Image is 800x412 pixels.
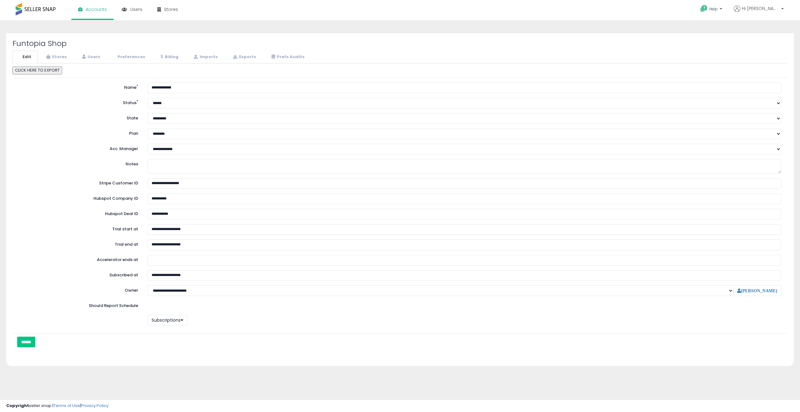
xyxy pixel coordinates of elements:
[700,5,708,13] i: Get Help
[14,83,143,91] label: Name
[12,39,787,48] h2: Funtopia Shop
[14,128,143,137] label: Plan
[6,403,108,409] div: seller snap | |
[14,255,143,263] label: Accelerator ends at
[86,6,107,13] span: Accounts
[147,315,187,325] button: Subscriptions
[81,403,108,409] a: Privacy Policy
[89,303,138,309] label: Should Report Schedule
[12,67,62,74] button: CLICK HERE TO EXPORT
[14,239,143,248] label: Trial end at
[6,403,29,409] strong: Copyright
[14,159,143,167] label: Notes
[14,178,143,186] label: Stripe Customer ID
[12,51,38,63] a: Edit
[14,209,143,217] label: Hubspot Deal ID
[742,5,779,12] span: Hi [PERSON_NAME]
[152,51,185,63] a: Billing
[38,51,73,63] a: Stores
[14,98,143,106] label: Status
[14,193,143,202] label: Hubspot Company ID
[107,51,152,63] a: Preferences
[225,51,263,63] a: Exports
[14,224,143,232] label: Trial start at
[74,51,107,63] a: Users
[14,144,143,152] label: Acc. Manager
[263,51,311,63] a: Prefs Audits
[734,5,784,19] a: Hi [PERSON_NAME]
[53,403,80,409] a: Terms of Use
[737,289,777,293] a: [PERSON_NAME]
[14,113,143,121] label: State
[186,51,224,63] a: Imports
[125,288,138,294] label: Owner
[164,6,178,13] span: Stores
[14,270,143,278] label: Subscribed at
[709,6,718,12] span: Help
[130,6,142,13] span: Users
